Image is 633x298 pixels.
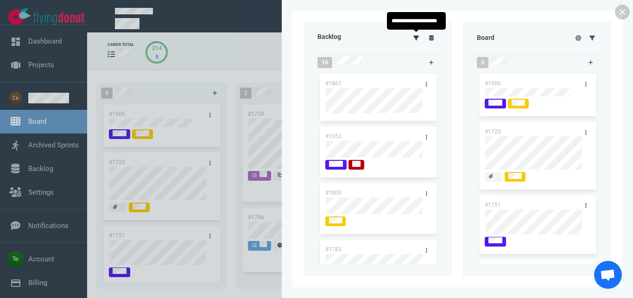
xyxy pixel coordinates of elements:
span: 5 [477,57,488,68]
a: #1653 [325,133,342,139]
a: #1861 [325,80,342,87]
div: Backlog [312,26,405,49]
span: 10 [317,57,332,68]
a: #1751 [485,202,501,208]
a: #1720 [485,128,501,135]
div: Chat abierto [594,261,622,289]
div: Board [468,33,561,43]
a: #1906 [485,80,501,87]
a: #1809 [325,190,342,196]
a: #1783 [325,246,342,253]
